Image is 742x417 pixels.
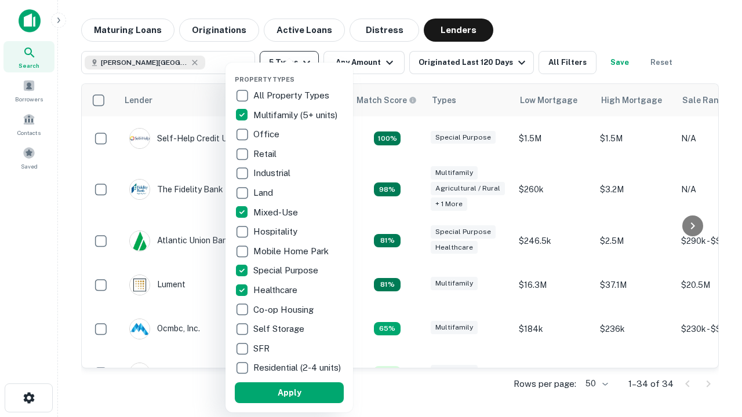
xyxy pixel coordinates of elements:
[253,283,300,297] p: Healthcare
[253,186,275,200] p: Land
[253,303,316,317] p: Co-op Housing
[253,264,321,277] p: Special Purpose
[253,127,282,141] p: Office
[253,89,332,103] p: All Property Types
[253,166,293,180] p: Industrial
[253,322,307,336] p: Self Storage
[684,324,742,380] iframe: Chat Widget
[253,147,279,161] p: Retail
[253,342,272,356] p: SFR
[253,361,343,375] p: Residential (2-4 units)
[235,382,344,403] button: Apply
[253,244,331,258] p: Mobile Home Park
[253,206,300,220] p: Mixed-Use
[253,108,340,122] p: Multifamily (5+ units)
[253,225,300,239] p: Hospitality
[235,76,294,83] span: Property Types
